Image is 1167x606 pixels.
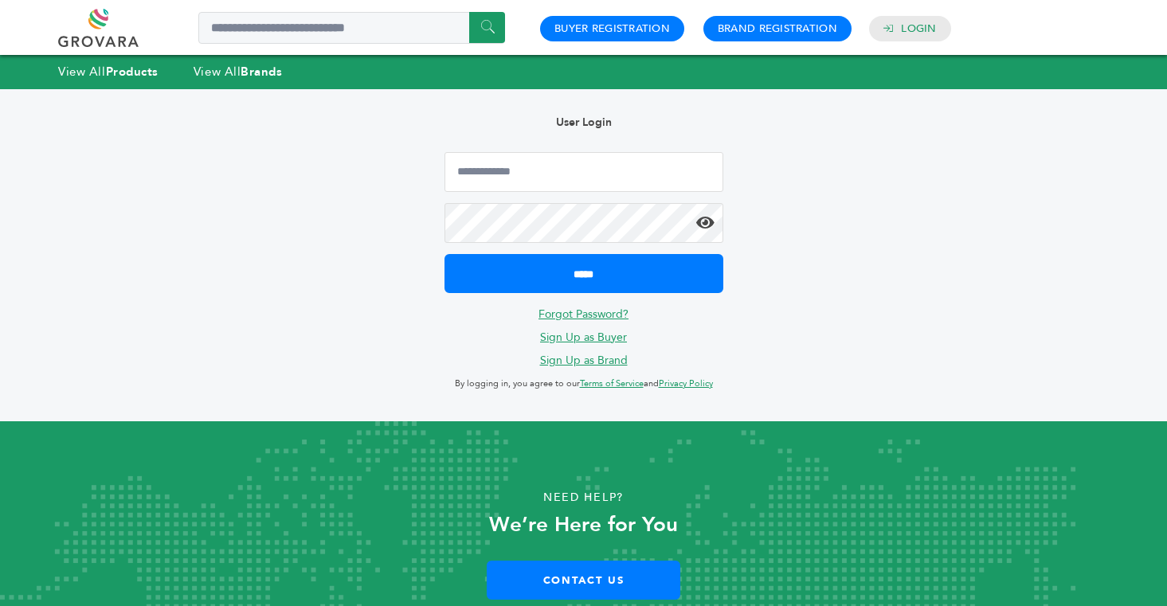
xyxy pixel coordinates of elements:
a: Terms of Service [580,377,644,389]
a: Buyer Registration [554,22,670,36]
p: By logging in, you agree to our and [444,374,723,393]
strong: Products [106,64,159,80]
a: Forgot Password? [538,307,629,322]
p: Need Help? [58,486,1109,510]
a: Privacy Policy [659,377,713,389]
input: Password [444,203,723,243]
a: Sign Up as Brand [540,353,628,368]
a: Sign Up as Buyer [540,330,627,345]
a: Login [901,22,936,36]
b: User Login [556,115,612,130]
strong: Brands [241,64,282,80]
a: View AllBrands [194,64,283,80]
input: Search a product or brand... [198,12,505,44]
strong: We’re Here for You [489,510,678,539]
a: Brand Registration [718,22,837,36]
a: Contact Us [487,561,680,600]
input: Email Address [444,152,723,192]
a: View AllProducts [58,64,159,80]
